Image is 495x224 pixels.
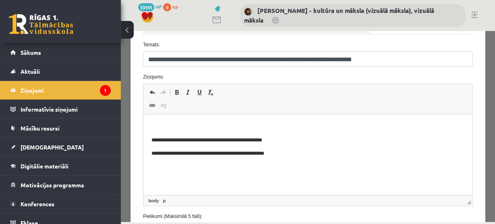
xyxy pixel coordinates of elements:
a: Informatīvie ziņojumi [10,100,111,118]
span: 0 [163,3,171,11]
a: Rīgas 1. Tālmācības vidusskola [9,14,73,34]
a: Aktuāli [10,62,111,81]
label: Ziņojums: [16,42,358,50]
i: 1 [100,85,111,96]
img: Ilze Kolka - kultūra un māksla (vizuālā māksla), vizuālā māksla [244,8,252,16]
span: Digitālie materiāli [21,162,68,170]
span: mP [155,3,162,10]
span: xp [172,3,178,10]
span: Konferences [21,200,54,207]
a: Pasvītrojums (vadīšanas taustiņš+U) [73,56,84,66]
a: p elements [41,166,47,173]
a: Atkārtot (vadīšanas taustiņš+Y) [37,56,48,66]
a: 0 xp [163,3,182,10]
legend: Ziņojumi [21,81,111,100]
a: Treknraksts (vadīšanas taustiņš+B) [50,56,62,66]
a: body elements [26,166,39,173]
a: [DEMOGRAPHIC_DATA] [10,138,111,156]
span: Sākums [21,49,41,56]
a: [PERSON_NAME] - kultūra un māksla (vizuālā māksla), vizuālā māksla [244,6,434,24]
span: Mērogot [346,169,350,173]
a: Noņemt stilus [84,56,95,66]
span: [DEMOGRAPHIC_DATA] [21,143,84,151]
legend: Informatīvie ziņojumi [21,100,111,118]
a: Ziņojumi1 [10,81,111,100]
label: Pielikumi (Maksimāli 5 faili): [16,182,358,189]
span: 33141 [138,3,154,11]
span: Aktuāli [21,68,40,75]
a: Atsaistīt [37,69,48,80]
a: Digitālie materiāli [10,157,111,175]
a: Mācību resursi [10,119,111,137]
a: Atcelt (vadīšanas taustiņš+Z) [26,56,37,66]
a: Slīpraksts (vadīšanas taustiņš+I) [62,56,73,66]
a: Motivācijas programma [10,176,111,194]
iframe: Bagātinātā teksta redaktors, wiswyg-editor-47024833870440-1758174562-226 [23,83,352,164]
a: Sākums [10,43,111,62]
a: 33141 mP [138,3,162,10]
a: Saite (vadīšanas taustiņš+K) [26,69,37,80]
span: Motivācijas programma [21,181,84,189]
span: Mācību resursi [21,124,60,132]
a: Konferences [10,195,111,213]
label: Temats: [16,10,358,17]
